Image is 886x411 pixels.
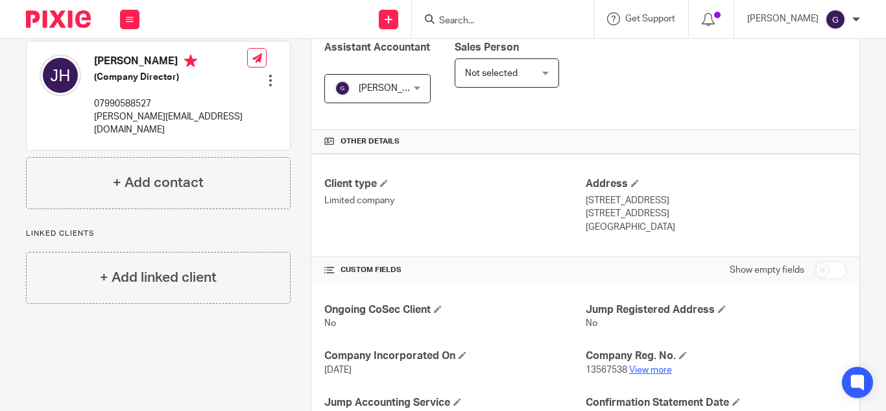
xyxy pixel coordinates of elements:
[586,303,846,317] h4: Jump Registered Address
[586,207,846,220] p: [STREET_ADDRESS]
[825,9,846,30] img: svg%3E
[26,229,291,239] p: Linked clients
[100,268,217,288] h4: + Add linked client
[94,71,247,84] h5: (Company Director)
[341,136,400,147] span: Other details
[747,12,819,25] p: [PERSON_NAME]
[586,366,627,375] span: 13567538
[324,349,585,363] h4: Company Incorporated On
[324,194,585,207] p: Limited company
[184,55,197,68] i: Primary
[113,173,204,193] h4: + Add contact
[324,177,585,191] h4: Client type
[438,16,555,27] input: Search
[324,265,585,275] h4: CUSTOM FIELDS
[629,366,672,375] a: View more
[94,110,247,137] p: [PERSON_NAME][EMAIL_ADDRESS][DOMAIN_NAME]
[625,14,675,23] span: Get Support
[324,42,430,53] span: Assistant Accountant
[586,177,846,191] h4: Address
[455,42,519,53] span: Sales Person
[359,84,430,93] span: [PERSON_NAME]
[324,319,336,328] span: No
[586,221,846,234] p: [GEOGRAPHIC_DATA]
[730,264,804,277] label: Show empty fields
[586,319,597,328] span: No
[40,55,81,96] img: svg%3E
[465,69,518,78] span: Not selected
[324,366,352,375] span: [DATE]
[586,194,846,207] p: [STREET_ADDRESS]
[26,10,91,28] img: Pixie
[324,396,585,410] h4: Jump Accounting Service
[94,55,247,71] h4: [PERSON_NAME]
[94,97,247,110] p: 07990588527
[586,396,846,410] h4: Confirmation Statement Date
[586,349,846,363] h4: Company Reg. No.
[324,303,585,317] h4: Ongoing CoSec Client
[335,81,350,96] img: svg%3E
